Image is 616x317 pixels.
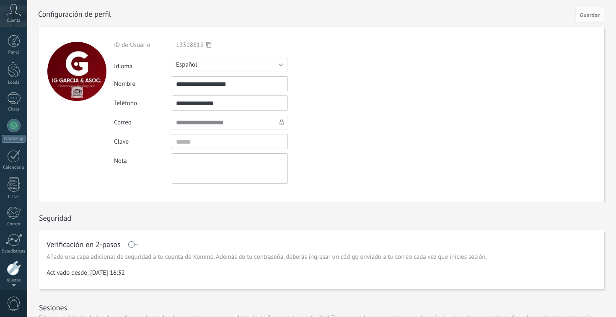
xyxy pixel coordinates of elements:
[114,138,172,146] div: Clave
[114,99,172,107] div: Teléfono
[176,41,203,49] span: 13318615
[39,213,71,223] h1: Seguridad
[2,249,26,254] div: Estadísticas
[7,18,21,23] span: Cuenta
[2,194,26,200] div: Listas
[114,153,172,165] div: Nota
[114,119,172,126] div: Correo
[114,59,172,70] div: Idioma
[580,12,600,18] span: Guardar
[176,61,197,69] span: Español
[2,107,26,112] div: Chats
[2,165,26,170] div: Calendario
[2,80,26,85] div: Leads
[114,41,172,49] div: ID de Usuario
[39,303,67,312] h1: Sesiones
[2,50,26,55] div: Panel
[2,222,26,227] div: Correo
[2,135,26,143] div: WhatsApp
[47,241,121,248] h1: Verificación en 2-pasos
[47,253,487,261] span: Añade una capa adicional de seguridad a tu cuenta de Kommo. Además de tu contraseña, deberás ingr...
[47,269,597,277] span: Activado desde: [DATE] 16:32
[114,80,172,88] div: Nombre
[172,57,288,72] button: Español
[575,7,604,23] button: Guardar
